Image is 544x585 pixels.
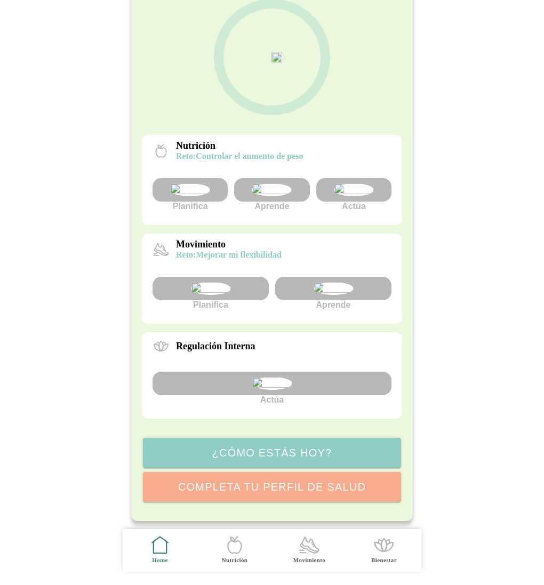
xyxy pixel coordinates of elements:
p: Movimiento [176,239,282,250]
p: Nutrición [176,140,303,151]
p: Controlar el aumento de peso [176,151,303,161]
ion-label: Movimiento [293,556,325,564]
ion-label: Home [152,556,168,564]
div: Aprende [234,178,309,211]
div: Planifica [153,178,228,211]
div: Aprende [275,277,391,310]
div: Planifica [153,277,269,310]
div: Actúa [316,178,391,211]
p: Mejorar mi flexibilidad [176,250,282,260]
ion-button: ¿Cómo estás hoy? [143,438,401,468]
span: reto: [176,250,196,259]
p: Regulación Interna [176,341,255,352]
ion-button: Completa tu perfil de salud [143,472,401,502]
div: Actúa [153,372,391,405]
span: reto: [176,151,196,161]
ion-label: Bienestar [371,556,397,564]
ion-label: Nutrición [222,556,247,564]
